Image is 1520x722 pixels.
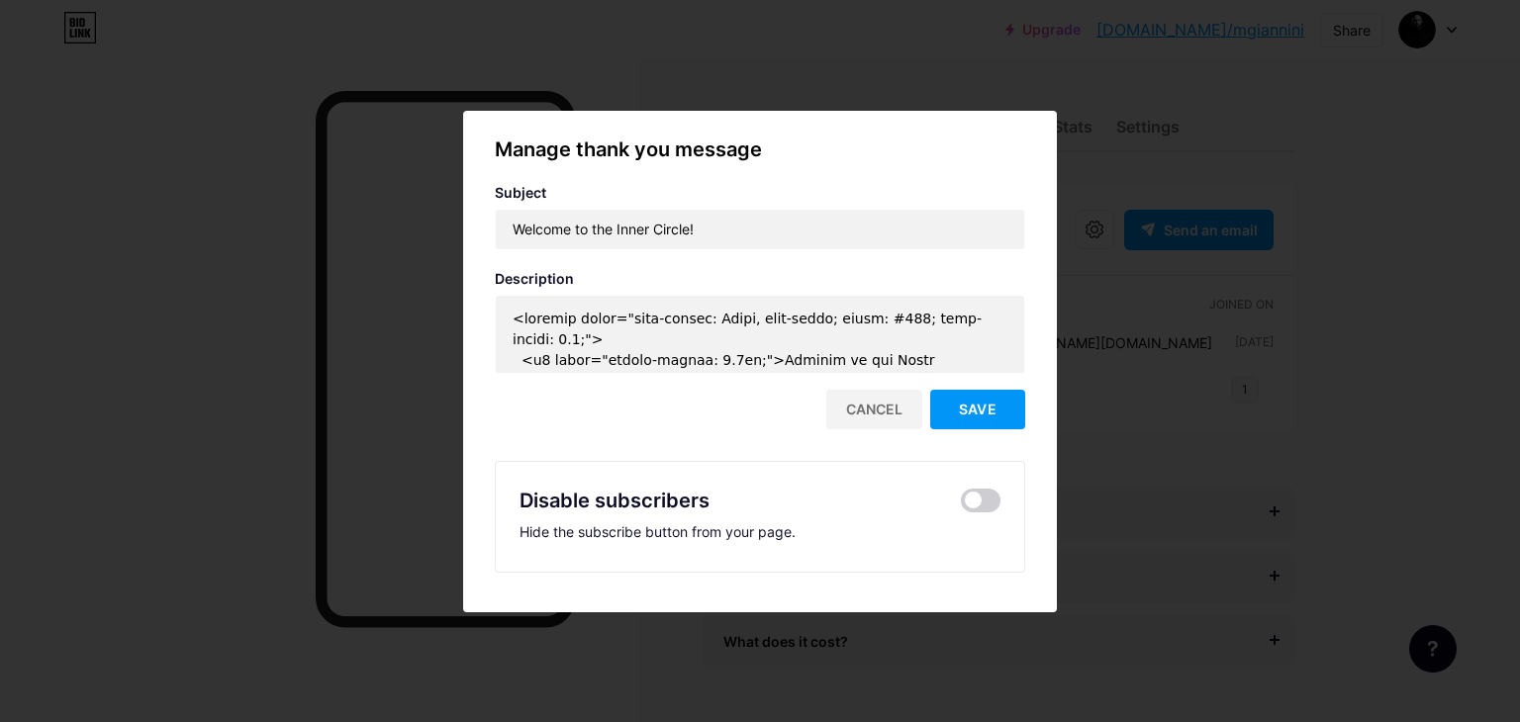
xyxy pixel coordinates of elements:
[520,486,710,515] div: Disable subscribers
[495,184,1025,201] div: Subject
[959,401,997,417] span: Save
[495,270,1025,287] div: Description
[520,523,1000,540] div: Hide the subscribe button from your page.
[930,390,1025,429] button: Save
[826,390,922,429] div: Cancel
[495,135,1025,164] div: Manage thank you message
[496,210,1024,249] input: Thank you for joining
